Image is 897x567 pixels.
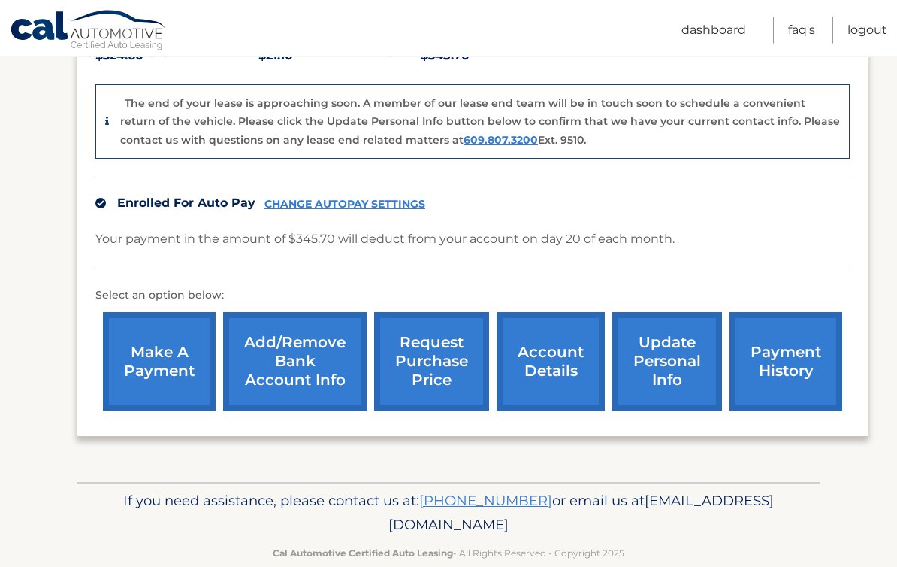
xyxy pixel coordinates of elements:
a: CHANGE AUTOPAY SETTINGS [264,199,425,211]
a: account details [497,313,605,411]
a: Dashboard [681,17,746,44]
p: - All Rights Reserved - Copyright 2025 [86,546,811,562]
a: update personal info [612,313,722,411]
a: payment history [729,313,842,411]
p: The end of your lease is approaching soon. A member of our lease end team will be in touch soon t... [120,97,840,147]
span: Enrolled For Auto Pay [117,196,255,211]
img: check.svg [95,199,106,209]
a: make a payment [103,313,216,411]
span: [EMAIL_ADDRESS][DOMAIN_NAME] [388,493,774,534]
a: FAQ's [788,17,815,44]
p: If you need assistance, please contact us at: or email us at [86,490,811,538]
p: Select an option below: [95,287,850,305]
strong: Cal Automotive Certified Auto Leasing [273,548,453,559]
a: Add/Remove bank account info [223,313,367,411]
p: Your payment in the amount of $345.70 will deduct from your account on day 20 of each month. [95,229,675,250]
a: 609.807.3200 [464,134,538,147]
a: [PHONE_NUMBER] [419,493,552,510]
a: Logout [847,17,887,44]
a: Cal Automotive [10,10,168,53]
a: request purchase price [374,313,489,411]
